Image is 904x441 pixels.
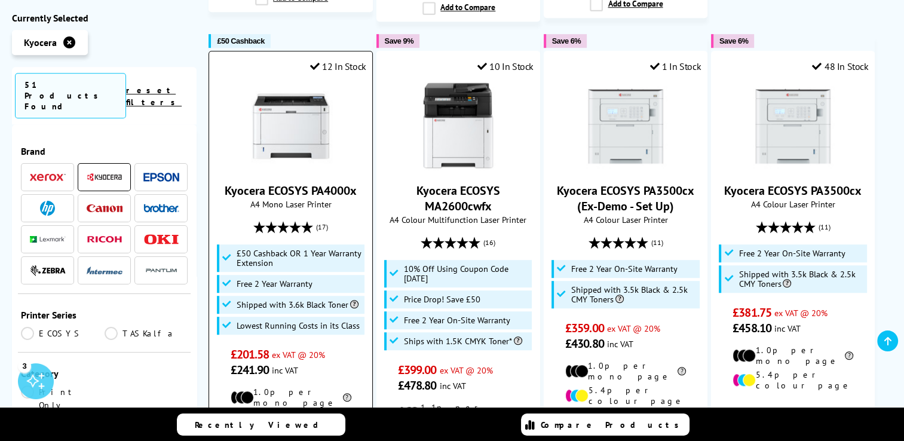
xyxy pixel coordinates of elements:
[87,267,122,275] img: Intermec
[398,362,437,378] span: £399.00
[18,359,31,372] div: 3
[416,183,500,214] a: Kyocera ECOSYS MA2600cwfx
[310,60,366,72] div: 12 In Stock
[87,201,122,216] a: Canon
[550,214,701,225] span: A4 Colour Laser Printer
[748,81,838,171] img: Kyocera ECOSYS PA3500cx
[231,347,269,362] span: £201.58
[105,327,188,340] a: TASKalfa
[607,323,660,334] span: ex VAT @ 20%
[87,263,122,278] a: Intermec
[246,81,336,171] img: Kyocera ECOSYS PA4000x
[724,183,862,198] a: Kyocera ECOSYS PA3500cx
[738,249,845,258] span: Free 2 Year On-Site Warranty
[557,183,694,214] a: Kyocera ECOSYS PA3500cx (Ex-Demo - Set Up)
[231,362,269,378] span: £241.90
[237,279,312,289] span: Free 2 Year Warranty
[15,73,126,118] span: 51 Products Found
[30,236,66,243] img: Lexmark
[711,34,754,48] button: Save 6%
[439,365,492,376] span: ex VAT @ 20%
[651,231,663,254] span: (11)
[565,385,686,406] li: 5.4p per colour page
[177,414,345,436] a: Recently Viewed
[21,327,105,340] a: ECOSYS
[237,300,358,310] span: Shipped with 3.6k Black Toner
[413,81,503,171] img: Kyocera ECOSYS MA2600cwfx
[246,161,336,173] a: Kyocera ECOSYS PA4000x
[272,349,325,360] span: ex VAT @ 20%
[30,201,66,216] a: HP
[30,263,66,278] a: Zebra
[565,360,686,382] li: 1.0p per mono page
[87,204,122,212] img: Canon
[30,170,66,185] a: Xerox
[30,232,66,247] a: Lexmark
[413,161,503,173] a: Kyocera ECOSYS MA2600cwfx
[774,323,801,334] span: inc VAT
[385,36,413,45] span: Save 9%
[87,236,122,243] img: Ricoh
[718,400,868,433] div: modal_delivery
[733,345,853,366] li: 1.0p per mono page
[30,265,66,277] img: Zebra
[272,365,298,376] span: inc VAT
[143,234,179,244] img: OKI
[24,36,57,48] span: Kyocera
[733,305,771,320] span: £381.75
[733,369,853,391] li: 5.4p per colour page
[143,264,179,278] img: Pantum
[552,36,581,45] span: Save 6%
[383,214,534,225] span: A4 Colour Multifunction Laser Printer
[521,414,690,436] a: Compare Products
[571,264,678,274] span: Free 2 Year On-Site Warranty
[404,295,480,304] span: Price Drop! Save £50
[812,60,868,72] div: 48 In Stock
[733,320,771,336] span: £458.10
[565,320,604,336] span: £359.00
[439,380,465,391] span: inc VAT
[404,316,510,325] span: Free 2 Year On-Site Warranty
[650,60,701,72] div: 1 In Stock
[376,34,419,48] button: Save 9%
[774,307,828,318] span: ex VAT @ 20%
[398,402,519,424] li: 1.1p per mono page
[40,201,55,216] img: HP
[143,170,179,185] a: Epson
[87,170,122,185] a: Kyocera
[231,387,351,408] li: 1.0p per mono page
[217,36,264,45] span: £50 Cashback
[483,231,495,254] span: (16)
[237,249,361,268] span: £50 Cashback OR 1 Year Warranty Extension
[738,269,863,289] span: Shipped with 3.5k Black & 2.5k CMY Toners
[404,264,529,283] span: 10% Off Using Coupon Code [DATE]
[544,34,587,48] button: Save 6%
[225,183,357,198] a: Kyocera ECOSYS PA4000x
[126,85,182,108] a: reset filters
[215,198,366,210] span: A4 Mono Laser Printer
[718,198,868,210] span: A4 Colour Laser Printer
[237,321,360,330] span: Lowest Running Costs in its Class
[422,2,495,15] label: Add to Compare
[87,232,122,247] a: Ricoh
[209,34,270,48] button: £50 Cashback
[30,173,66,182] img: Xerox
[21,385,105,412] a: Print Only
[12,12,197,24] div: Currently Selected
[581,81,670,171] img: Kyocera ECOSYS PA3500cx (Ex-Demo - Set Up)
[195,419,330,430] span: Recently Viewed
[571,285,696,304] span: Shipped with 3.5k Black & 2.5k CMY Toners
[581,161,670,173] a: Kyocera ECOSYS PA3500cx (Ex-Demo - Set Up)
[719,36,748,45] span: Save 6%
[143,204,179,212] img: Brother
[21,145,188,157] div: Brand
[477,60,534,72] div: 10 In Stock
[748,161,838,173] a: Kyocera ECOSYS PA3500cx
[565,336,604,351] span: £430.80
[398,378,437,393] span: £478.80
[819,216,831,238] span: (11)
[541,419,685,430] span: Compare Products
[21,367,188,379] div: Category
[143,201,179,216] a: Brother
